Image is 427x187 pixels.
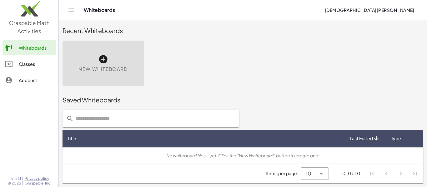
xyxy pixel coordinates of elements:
div: Whiteboards [19,44,53,52]
span: v1.31.1 [11,176,21,181]
span: Items per page: [266,170,301,177]
span: | [22,176,23,181]
span: New Whiteboard [78,66,128,73]
nav: Pagination Navigation [365,166,422,181]
span: Type [391,135,401,142]
a: Whiteboards [3,40,56,55]
button: Toggle navigation [66,5,76,15]
div: No whiteboard files...yet. Click the "New Whiteboard" button to create one! [68,152,418,159]
span: [DEMOGRAPHIC_DATA][PERSON_NAME] [324,7,414,13]
button: [DEMOGRAPHIC_DATA][PERSON_NAME] [319,4,419,16]
span: Last Edited [350,135,373,142]
a: Privacy policy [25,176,51,181]
div: Account [19,76,53,84]
div: 0-0 of 0 [342,170,360,177]
div: Recent Whiteboards [63,26,423,35]
div: Saved Whiteboards [63,96,423,104]
span: 10 [306,170,311,177]
span: | [22,181,23,186]
span: Graspable Math Activities [9,19,50,34]
div: Classes [19,60,53,68]
span: Graspable, Inc. [25,181,51,186]
span: © 2025 [8,181,21,186]
span: Title [68,135,76,142]
i: prepended action [66,115,74,122]
a: Account [3,73,56,88]
a: Classes [3,57,56,71]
